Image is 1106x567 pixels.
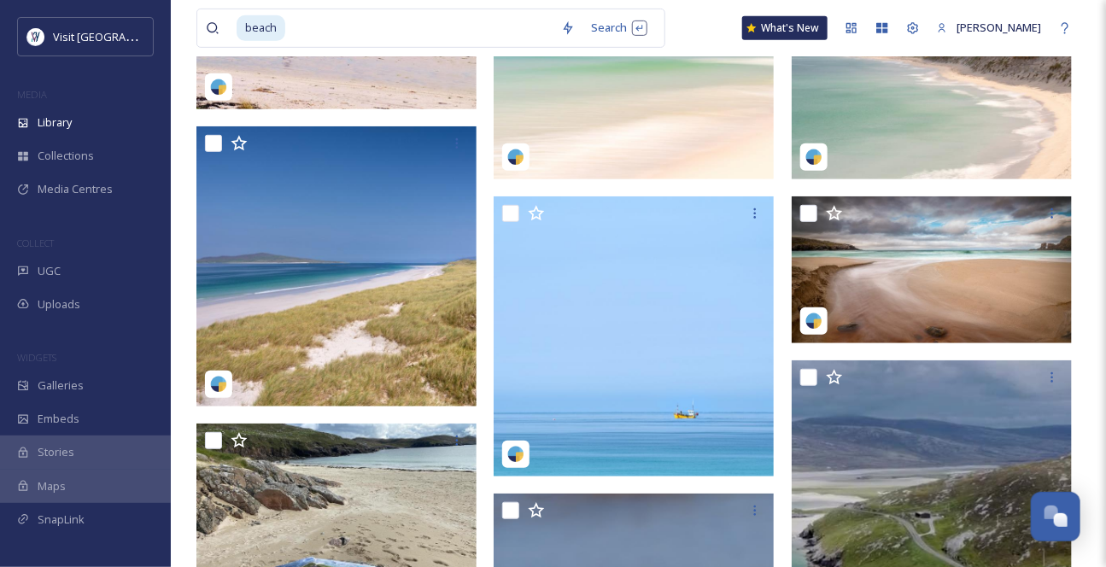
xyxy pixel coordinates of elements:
span: Collections [38,148,94,164]
span: beach [237,15,285,40]
span: MEDIA [17,88,47,101]
span: Stories [38,444,74,460]
span: Uploads [38,296,80,313]
a: What's New [742,16,828,40]
img: snapsea-logo.png [507,149,524,166]
div: Search [583,11,656,44]
img: Untitled%20design%20%2897%29.png [27,28,44,45]
img: keith_taylor_photography-18056202860574383.jpg [196,126,477,406]
img: michael_dutson_landscape_photo-5746502.jpg [792,196,1072,342]
span: [PERSON_NAME] [957,20,1041,35]
span: Maps [38,478,66,494]
span: COLLECT [17,237,54,249]
img: snapsea-logo.png [805,149,822,166]
img: snapsea-logo.png [507,446,524,463]
span: SnapLink [38,511,85,528]
span: Embeds [38,411,79,427]
span: Library [38,114,72,131]
span: Visit [GEOGRAPHIC_DATA] [53,28,185,44]
img: snapsea-logo.png [210,376,227,393]
img: snapsea-logo.png [805,313,822,330]
button: Open Chat [1031,492,1080,541]
img: keith_taylor_photography-17856143172455060.jpg [494,196,774,476]
span: UGC [38,263,61,279]
span: WIDGETS [17,351,56,364]
span: Media Centres [38,181,113,197]
a: [PERSON_NAME] [928,11,1050,44]
img: snapsea-logo.png [210,79,227,96]
span: Galleries [38,377,84,394]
